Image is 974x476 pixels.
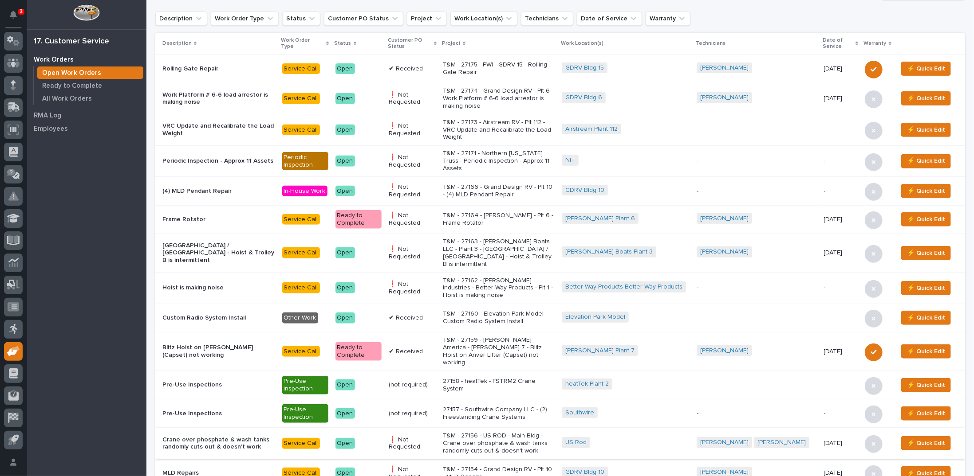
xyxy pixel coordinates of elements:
div: Ready to Complete [335,342,382,361]
span: ⚡ Quick Edit [907,63,945,74]
button: ⚡ Quick Edit [901,123,951,137]
div: Open [335,438,355,449]
p: VRC Update and Recalibrate the Load Weight [162,122,275,137]
button: ⚡ Quick Edit [901,436,951,450]
p: T&M - 27174 - Grand Design RV - Plt 6 - Work Platform # 6-6 load arrestor is making noise [443,87,555,109]
p: ❗ Not Requested [389,91,436,106]
a: Airstream Plant 112 [565,125,618,133]
p: - [824,126,858,134]
button: ⚡ Quick Edit [901,378,951,392]
a: [PERSON_NAME] [700,64,749,72]
a: US Rod [565,439,587,446]
div: Notifications3 [11,11,23,25]
span: ⚡ Quick Edit [907,186,945,196]
p: [DATE] [824,440,858,447]
a: Elevation Park Model [565,313,625,321]
a: GDRV Bldg 6 [565,94,602,101]
a: [PERSON_NAME] Plant 7 [565,347,635,355]
tr: Work Platform # 6-6 load arrestor is making noiseService CallOpen❗ Not RequestedT&M - 27174 - Gra... [155,83,965,114]
p: [GEOGRAPHIC_DATA] / [GEOGRAPHIC_DATA] - Hoist & Trolley B is intermittent [162,242,275,264]
p: T&M - 27156 - US ROD - Main Bldg - Crane over phosphate & wash tanks randomly cuts out & doesn't ... [443,432,555,454]
tr: Frame RotatorService CallReady to Complete❗ Not RequestedT&M - 27164 - [PERSON_NAME] - Plt 6 - Fr... [155,205,965,234]
tr: Crane over phosphate & wash tanks randomly cuts out & doesn't workService CallOpen❗ Not Requested... [155,428,965,459]
a: [PERSON_NAME] [700,248,749,256]
div: Service Call [282,346,320,357]
p: Crane over phosphate & wash tanks randomly cuts out & doesn't work [162,436,275,451]
p: ❗ Not Requested [389,246,436,261]
a: [PERSON_NAME] Plant 6 [565,215,635,222]
div: Other Work [282,312,318,324]
p: (not required) [389,381,436,389]
p: Warranty [864,39,887,48]
p: [DATE] [824,65,858,73]
div: Open [335,156,355,167]
a: Open Work Orders [34,66,146,79]
a: GDRV Bldg 10 [565,468,604,476]
p: Work Orders [34,56,74,64]
p: - [824,157,858,165]
p: ❗ Not Requested [389,183,436,199]
button: ⚡ Quick Edit [901,62,951,76]
tr: Rolling Gate RepairService CallOpen✔ ReceivedT&M - 27175 - PWI - GDRV 15 - Rolling Gate RepairGDR... [155,55,965,83]
div: Open [335,186,355,197]
div: Service Call [282,63,320,74]
a: [PERSON_NAME] [700,94,749,101]
p: Pre-Use Inspections [162,410,275,417]
div: Service Call [282,93,320,104]
p: 27157 - Southwire Company LLC - (2) Freestanding Crane Systems [443,406,555,421]
p: Open Work Orders [42,69,101,77]
p: RMA Log [34,112,61,120]
a: Ready to Complete [34,79,146,92]
a: heatTek Plant 2 [565,380,609,388]
p: Frame Rotator [162,216,275,223]
p: T&M - 27160 - Elevation Park Model - Custom Radio System Install [443,310,555,325]
p: ❗ Not Requested [389,154,436,169]
tr: (4) MLD Pendant RepairIn-House WorkOpen❗ Not RequestedT&M - 27166 - Grand Design RV - Plt 10 - (4... [155,177,965,205]
p: Customer PO Status [388,35,432,52]
tr: [GEOGRAPHIC_DATA] / [GEOGRAPHIC_DATA] - Hoist & Trolley B is intermittentService CallOpen❗ Not Re... [155,234,965,272]
p: - [824,410,858,417]
a: [PERSON_NAME] [700,215,749,222]
div: Service Call [282,282,320,293]
p: [DATE] [824,216,858,223]
button: ⚡ Quick Edit [901,406,951,421]
button: ⚡ Quick Edit [901,311,951,325]
button: Warranty [646,12,690,26]
p: T&M - 27171 - Northern [US_STATE] Truss - Periodic Inspection - Approx 11 Assets [443,150,555,172]
button: Technicians [521,12,573,26]
p: - [824,314,858,322]
div: Periodic Inspection [282,152,328,171]
p: - [697,157,817,165]
button: ⚡ Quick Edit [901,91,951,105]
tr: Blitz Hoist on [PERSON_NAME] (Capset) not workingService CallReady to Complete✔ ReceivedT&M - 271... [155,332,965,371]
p: Work Order Type [281,35,324,52]
a: Employees [27,122,146,135]
button: ⚡ Quick Edit [901,344,951,359]
tr: Periodic Inspection - Approx 11 AssetsPeriodic InspectionOpen❗ Not RequestedT&M - 27171 - Norther... [155,145,965,177]
p: Description [162,39,192,48]
div: Ready to Complete [335,210,382,229]
span: ⚡ Quick Edit [907,214,945,225]
p: - [824,187,858,195]
div: Open [335,93,355,104]
a: [PERSON_NAME] [700,347,749,355]
button: Description [155,12,207,26]
div: Open [335,408,355,419]
div: Open [335,312,355,324]
p: - [824,284,858,292]
p: - [697,410,817,417]
p: All Work Orders [42,95,92,103]
a: GDRV Bldg 15 [565,64,604,72]
a: NIT [565,156,575,164]
div: Service Call [282,247,320,258]
p: [DATE] [824,249,858,257]
a: [PERSON_NAME] [757,439,806,446]
p: - [697,314,817,322]
p: Project [442,39,461,48]
p: Periodic Inspection - Approx 11 Assets [162,157,275,165]
p: ✔ Received [389,348,436,355]
button: Customer PO Status [324,12,403,26]
a: Better Way Products Better Way Products [565,283,682,291]
p: (4) MLD Pendant Repair [162,187,275,195]
p: T&M - 27166 - Grand Design RV - Plt 10 - (4) MLD Pendant Repair [443,183,555,199]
